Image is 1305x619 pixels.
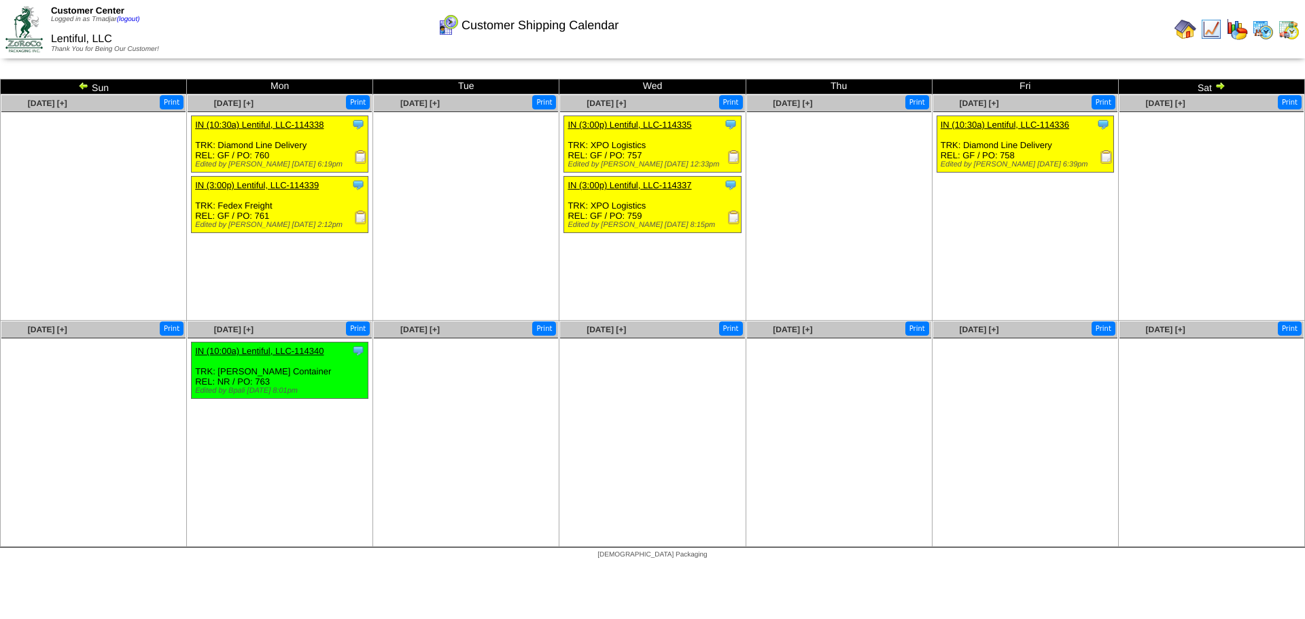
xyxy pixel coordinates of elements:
[1278,18,1300,40] img: calendarinout.gif
[1,79,187,94] td: Sun
[214,99,254,108] a: [DATE] [+]
[932,79,1118,94] td: Fri
[941,160,1113,169] div: Edited by [PERSON_NAME] [DATE] 6:39pm
[51,5,124,16] span: Customer Center
[959,99,998,108] a: [DATE] [+]
[773,325,812,334] a: [DATE] [+]
[195,221,368,229] div: Edited by [PERSON_NAME] [DATE] 2:12pm
[1146,325,1185,334] a: [DATE] [+]
[532,321,556,336] button: Print
[214,325,254,334] a: [DATE] [+]
[559,79,746,94] td: Wed
[1215,80,1225,91] img: arrowright.gif
[597,551,707,559] span: [DEMOGRAPHIC_DATA] Packaging
[354,150,368,164] img: Receiving Document
[51,16,140,23] span: Logged in as Tmadjar
[195,387,368,395] div: Edited by Bpali [DATE] 8:01pm
[373,79,559,94] td: Tue
[1146,99,1185,108] a: [DATE] [+]
[160,95,184,109] button: Print
[437,14,459,36] img: calendarcustomer.gif
[532,95,556,109] button: Print
[1252,18,1274,40] img: calendarprod.gif
[941,120,1069,130] a: IN (10:30a) Lentiful, LLC-114336
[905,321,929,336] button: Print
[351,178,365,192] img: Tooltip
[564,116,741,173] div: TRK: XPO Logistics REL: GF / PO: 757
[724,178,737,192] img: Tooltip
[51,33,112,45] span: Lentiful, LLC
[354,211,368,224] img: Receiving Document
[462,18,619,33] span: Customer Shipping Calendar
[905,95,929,109] button: Print
[187,79,373,94] td: Mon
[1100,150,1113,164] img: Receiving Document
[28,325,67,334] a: [DATE] [+]
[1092,321,1115,336] button: Print
[1278,95,1302,109] button: Print
[192,116,368,173] div: TRK: Diamond Line Delivery REL: GF / PO: 760
[400,325,440,334] a: [DATE] [+]
[5,6,43,52] img: ZoRoCo_Logo(Green%26Foil)%20jpg.webp
[1174,18,1196,40] img: home.gif
[117,16,140,23] a: (logout)
[400,99,440,108] a: [DATE] [+]
[351,118,365,131] img: Tooltip
[351,344,365,357] img: Tooltip
[727,211,741,224] img: Receiving Document
[568,120,691,130] a: IN (3:00p) Lentiful, LLC-114335
[719,95,743,109] button: Print
[587,99,626,108] a: [DATE] [+]
[195,160,368,169] div: Edited by [PERSON_NAME] [DATE] 6:19pm
[346,95,370,109] button: Print
[195,120,324,130] a: IN (10:30a) Lentiful, LLC-114338
[959,325,998,334] a: [DATE] [+]
[1226,18,1248,40] img: graph.gif
[1118,79,1304,94] td: Sat
[587,325,626,334] a: [DATE] [+]
[746,79,932,94] td: Thu
[28,99,67,108] a: [DATE] [+]
[568,221,740,229] div: Edited by [PERSON_NAME] [DATE] 8:15pm
[78,80,89,91] img: arrowleft.gif
[1096,118,1110,131] img: Tooltip
[719,321,743,336] button: Print
[346,321,370,336] button: Print
[1092,95,1115,109] button: Print
[1200,18,1222,40] img: line_graph.gif
[160,321,184,336] button: Print
[937,116,1113,173] div: TRK: Diamond Line Delivery REL: GF / PO: 758
[192,342,368,399] div: TRK: [PERSON_NAME] Container REL: NR / PO: 763
[192,177,368,233] div: TRK: Fedex Freight REL: GF / PO: 761
[564,177,741,233] div: TRK: XPO Logistics REL: GF / PO: 759
[1278,321,1302,336] button: Print
[195,346,324,356] a: IN (10:00a) Lentiful, LLC-114340
[568,180,691,190] a: IN (3:00p) Lentiful, LLC-114337
[727,150,741,164] img: Receiving Document
[724,118,737,131] img: Tooltip
[51,46,159,53] span: Thank You for Being Our Customer!
[568,160,740,169] div: Edited by [PERSON_NAME] [DATE] 12:33pm
[773,99,812,108] a: [DATE] [+]
[195,180,319,190] a: IN (3:00p) Lentiful, LLC-114339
